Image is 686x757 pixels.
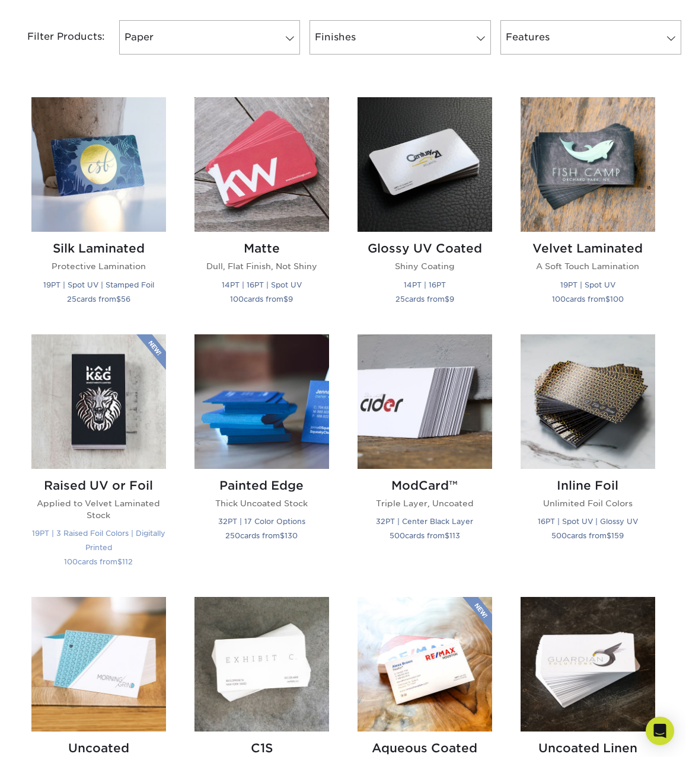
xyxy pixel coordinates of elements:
[358,260,492,272] p: Shiny Coating
[194,478,329,493] h2: Painted Edge
[358,741,492,755] h2: Aqueous Coated
[552,295,566,304] span: 100
[31,97,166,232] img: Silk Laminated Business Cards
[395,295,454,304] small: cards from
[445,295,449,304] span: $
[194,97,329,320] a: Matte Business Cards Matte Dull, Flat Finish, Not Shiny 14PT | 16PT | Spot UV 100cards from$9
[521,97,655,232] img: Velvet Laminated Business Cards
[222,280,302,289] small: 14PT | 16PT | Spot UV
[230,295,244,304] span: 100
[462,597,492,633] img: New Product
[230,295,293,304] small: cards from
[194,260,329,272] p: Dull, Flat Finish, Not Shiny
[500,20,681,55] a: Features
[31,97,166,320] a: Silk Laminated Business Cards Silk Laminated Protective Lamination 19PT | Spot UV | Stamped Foil ...
[194,241,329,255] h2: Matte
[31,334,166,583] a: Raised UV or Foil Business Cards Raised UV or Foil Applied to Velvet Laminated Stock 19PT | 3 Rai...
[358,597,492,732] img: Aqueous Coated Business Cards
[283,295,288,304] span: $
[194,334,329,583] a: Painted Edge Business Cards Painted Edge Thick Uncoated Stock 32PT | 17 Color Options 250cards fr...
[538,517,638,526] small: 16PT | Spot UV | Glossy UV
[560,280,615,289] small: 19PT | Spot UV
[521,597,655,732] img: Uncoated Linen Business Cards
[358,241,492,255] h2: Glossy UV Coated
[67,295,76,304] span: 25
[67,295,130,304] small: cards from
[395,295,405,304] span: 25
[225,531,240,540] span: 250
[358,97,492,232] img: Glossy UV Coated Business Cards
[611,531,624,540] span: 159
[218,517,305,526] small: 32PT | 17 Color Options
[521,334,655,583] a: Inline Foil Business Cards Inline Foil Unlimited Foil Colors 16PT | Spot UV | Glossy UV 500cards ...
[449,295,454,304] span: 9
[646,717,674,745] div: Open Intercom Messenger
[31,334,166,469] img: Raised UV or Foil Business Cards
[31,478,166,493] h2: Raised UV or Foil
[225,531,298,540] small: cards from
[607,531,611,540] span: $
[288,295,293,304] span: 9
[358,497,492,509] p: Triple Layer, Uncoated
[194,334,329,469] img: Painted Edge Business Cards
[64,557,78,566] span: 100
[121,295,130,304] span: 56
[445,531,449,540] span: $
[358,97,492,320] a: Glossy UV Coated Business Cards Glossy UV Coated Shiny Coating 14PT | 16PT 25cards from$9
[358,334,492,469] img: ModCard™ Business Cards
[521,241,655,255] h2: Velvet Laminated
[376,517,473,526] small: 32PT | Center Black Layer
[3,721,101,753] iframe: Google Customer Reviews
[358,478,492,493] h2: ModCard™
[521,478,655,493] h2: Inline Foil
[285,531,298,540] span: 130
[521,260,655,272] p: A Soft Touch Lamination
[31,241,166,255] h2: Silk Laminated
[449,531,460,540] span: 113
[117,557,122,566] span: $
[122,557,133,566] span: 112
[552,295,624,304] small: cards from
[31,597,166,732] img: Uncoated Business Cards
[119,20,300,55] a: Paper
[605,295,610,304] span: $
[521,741,655,755] h2: Uncoated Linen
[521,497,655,509] p: Unlimited Foil Colors
[194,497,329,509] p: Thick Uncoated Stock
[194,597,329,732] img: C1S Business Cards
[551,531,624,540] small: cards from
[551,531,567,540] span: 500
[43,280,154,289] small: 19PT | Spot UV | Stamped Foil
[521,334,655,469] img: Inline Foil Business Cards
[116,295,121,304] span: $
[404,280,446,289] small: 14PT | 16PT
[136,334,166,370] img: New Product
[194,97,329,232] img: Matte Business Cards
[31,497,166,522] p: Applied to Velvet Laminated Stock
[358,334,492,583] a: ModCard™ Business Cards ModCard™ Triple Layer, Uncoated 32PT | Center Black Layer 500cards from$113
[64,557,133,566] small: cards from
[32,529,165,552] small: 19PT | 3 Raised Foil Colors | Digitally Printed
[390,531,405,540] span: 500
[610,295,624,304] span: 100
[280,531,285,540] span: $
[310,20,490,55] a: Finishes
[194,741,329,755] h2: C1S
[31,260,166,272] p: Protective Lamination
[390,531,460,540] small: cards from
[521,97,655,320] a: Velvet Laminated Business Cards Velvet Laminated A Soft Touch Lamination 19PT | Spot UV 100cards ...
